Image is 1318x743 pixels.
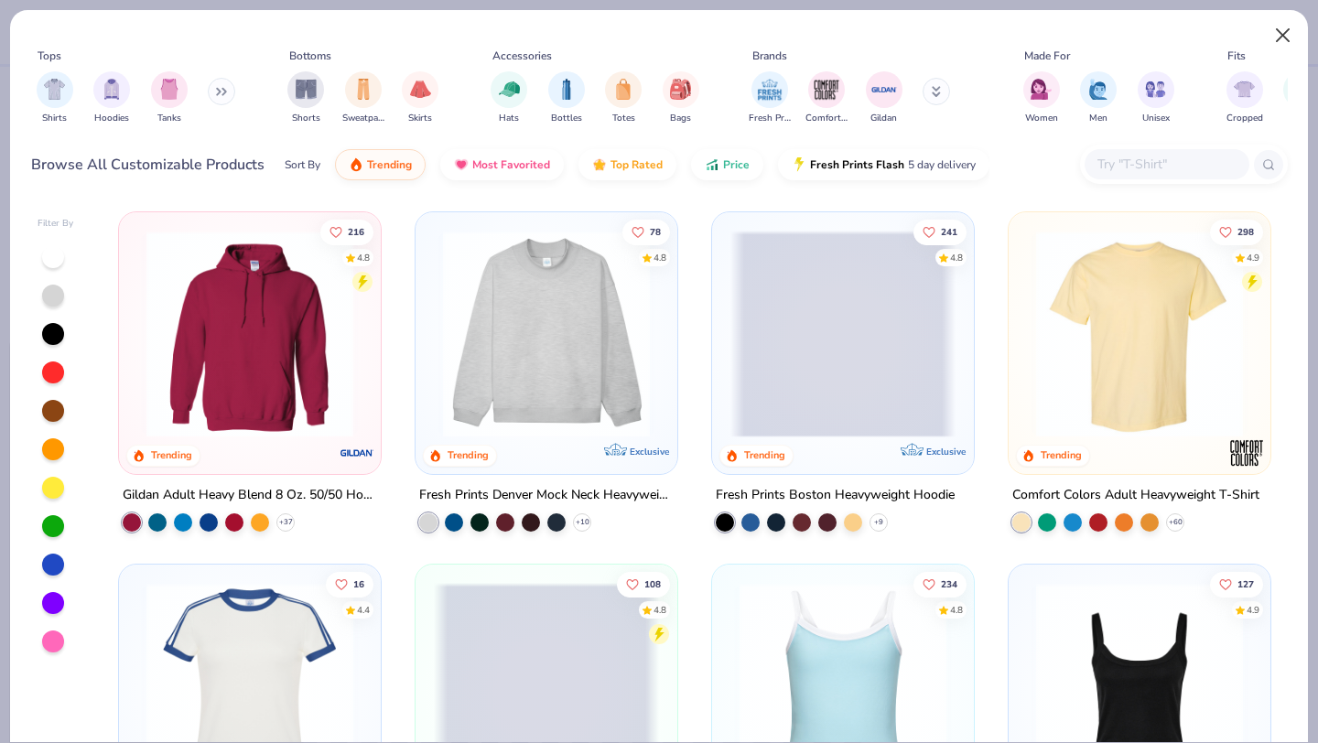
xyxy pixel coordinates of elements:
[289,48,331,64] div: Bottoms
[1088,79,1108,100] img: Men Image
[419,484,674,507] div: Fresh Prints Denver Mock Neck Heavyweight Sweatshirt
[644,579,661,588] span: 108
[1226,71,1263,125] button: filter button
[151,71,188,125] div: filter for Tanks
[654,251,666,264] div: 4.8
[1025,112,1058,125] span: Women
[296,79,317,100] img: Shorts Image
[1145,79,1166,100] img: Unisex Image
[94,112,129,125] span: Hoodies
[1023,71,1060,125] div: filter for Women
[342,71,384,125] div: filter for Sweatpants
[1027,231,1252,437] img: 029b8af0-80e6-406f-9fdc-fdf898547912
[1210,219,1263,244] button: Like
[1247,603,1259,617] div: 4.9
[926,446,966,458] span: Exclusive
[792,157,806,172] img: flash.gif
[670,112,691,125] span: Bags
[913,219,967,244] button: Like
[1138,71,1174,125] div: filter for Unisex
[578,149,676,180] button: Top Rated
[151,71,188,125] button: filter button
[44,79,65,100] img: Shirts Image
[778,149,989,180] button: Fresh Prints Flash5 day delivery
[321,219,374,244] button: Like
[408,112,432,125] span: Skirts
[659,231,884,437] img: a90f7c54-8796-4cb2-9d6e-4e9644cfe0fe
[1247,251,1259,264] div: 4.9
[358,603,371,617] div: 4.4
[592,157,607,172] img: TopRated.gif
[870,76,898,103] img: Gildan Image
[1226,71,1263,125] div: filter for Cropped
[1080,71,1117,125] button: filter button
[605,71,642,125] button: filter button
[342,112,384,125] span: Sweatpants
[813,76,840,103] img: Comfort Colors Image
[866,71,902,125] div: filter for Gildan
[42,112,67,125] span: Shirts
[454,157,469,172] img: most_fav.gif
[654,603,666,617] div: 4.8
[749,71,791,125] button: filter button
[353,79,373,100] img: Sweatpants Image
[367,157,412,172] span: Trending
[38,217,74,231] div: Filter By
[499,79,520,100] img: Hats Image
[1226,112,1263,125] span: Cropped
[663,71,699,125] button: filter button
[339,435,375,471] img: Gildan logo
[1089,112,1107,125] span: Men
[551,112,582,125] span: Bottles
[610,157,663,172] span: Top Rated
[292,112,320,125] span: Shorts
[287,71,324,125] button: filter button
[749,71,791,125] div: filter for Fresh Prints
[805,71,848,125] div: filter for Comfort Colors
[716,484,955,507] div: Fresh Prints Boston Heavyweight Hoodie
[358,251,371,264] div: 4.8
[327,571,374,597] button: Like
[491,71,527,125] div: filter for Hats
[941,227,957,236] span: 241
[650,227,661,236] span: 78
[1023,71,1060,125] button: filter button
[137,231,362,437] img: 01756b78-01f6-4cc6-8d8a-3c30c1a0c8ac
[434,231,659,437] img: f5d85501-0dbb-4ee4-b115-c08fa3845d83
[1080,71,1117,125] div: filter for Men
[950,603,963,617] div: 4.8
[1237,227,1254,236] span: 298
[870,112,897,125] span: Gildan
[1024,48,1070,64] div: Made For
[279,517,293,528] span: + 37
[1266,18,1301,53] button: Close
[1096,154,1237,175] input: Try "T-Shirt"
[1210,571,1263,597] button: Like
[349,157,363,172] img: trending.gif
[663,71,699,125] div: filter for Bags
[670,79,690,100] img: Bags Image
[622,219,670,244] button: Like
[349,227,365,236] span: 216
[913,571,967,597] button: Like
[866,71,902,125] button: filter button
[37,71,73,125] button: filter button
[1234,79,1255,100] img: Cropped Image
[157,112,181,125] span: Tanks
[31,154,265,176] div: Browse All Customizable Products
[691,149,763,180] button: Price
[805,71,848,125] button: filter button
[950,251,963,264] div: 4.8
[548,71,585,125] button: filter button
[402,71,438,125] button: filter button
[1227,435,1264,471] img: Comfort Colors logo
[102,79,122,100] img: Hoodies Image
[548,71,585,125] div: filter for Bottles
[1012,484,1259,507] div: Comfort Colors Adult Heavyweight T-Shirt
[335,149,426,180] button: Trending
[752,48,787,64] div: Brands
[749,112,791,125] span: Fresh Prints
[93,71,130,125] button: filter button
[805,112,848,125] span: Comfort Colors
[491,71,527,125] button: filter button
